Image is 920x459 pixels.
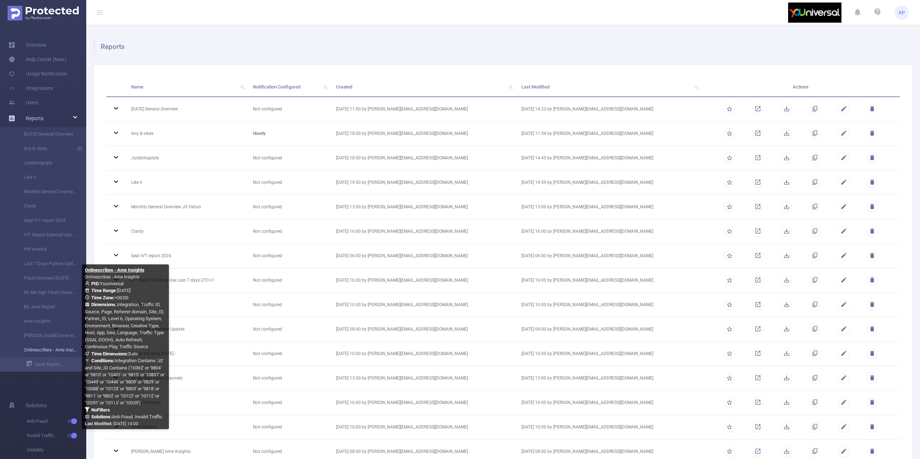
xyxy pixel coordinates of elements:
[126,171,248,195] td: Like it
[516,342,701,366] td: [DATE] 10:00 by [PERSON_NAME][EMAIL_ADDRESS][DOMAIN_NAME]
[14,256,78,271] a: Last 7 Days Partner Update
[14,213,78,228] a: Sept IVT report 2024
[331,317,516,342] td: [DATE] 08:00 by [PERSON_NAME][EMAIL_ADDRESS][DOMAIN_NAME]
[516,97,701,122] td: [DATE] 14:23 by [PERSON_NAME][EMAIL_ADDRESS][DOMAIN_NAME]
[126,97,248,122] td: [DATE] General Overview
[9,38,46,52] a: Overview
[131,84,143,90] span: Name
[331,293,516,317] td: [DATE] 10:00 by [PERSON_NAME][EMAIL_ADDRESS][DOMAIN_NAME]
[238,78,248,96] i: icon: search
[331,97,516,122] td: [DATE] 11:00 by [PERSON_NAME][EMAIL_ADDRESS][DOMAIN_NAME]
[126,293,248,317] td: PM Weekly
[126,244,248,268] td: Sept IVT report 2024
[26,398,47,413] span: Solutions
[85,421,112,426] b: Last Modified:
[248,391,330,415] td: Not configured
[14,242,78,256] a: PM Weekly
[331,342,516,366] td: [DATE] 10:00 by [PERSON_NAME][EMAIL_ADDRESS][DOMAIN_NAME]
[14,314,78,328] a: Ame insights
[516,146,701,171] td: [DATE] 14:45 by [PERSON_NAME][EMAIL_ADDRESS][DOMAIN_NAME]
[516,268,701,293] td: [DATE] 16:00 by [PERSON_NAME][EMAIL_ADDRESS][DOMAIN_NAME]
[248,366,330,391] td: Not configured
[516,391,701,415] td: [DATE] 16:00 by [PERSON_NAME][EMAIL_ADDRESS][DOMAIN_NAME]
[248,268,330,293] td: Not configured
[691,78,701,96] i: icon: search
[14,228,78,242] a: IVT Report External Use Last 7 days UTC+1
[516,219,701,244] td: [DATE] 16:00 by [PERSON_NAME][EMAIL_ADDRESS][DOMAIN_NAME]
[126,366,248,391] td: Sk Me high fraud channels
[253,84,300,90] span: Notification Configured
[93,40,907,54] h1: Reports
[248,219,330,244] td: Not configured
[126,146,248,171] td: Justbringstyle
[516,317,701,342] td: [DATE] 08:00 by [PERSON_NAME][EMAIL_ADDRESS][DOMAIN_NAME]
[248,342,330,366] td: Not configured
[14,185,78,199] a: Monthly General Overview JS Yahoo
[9,81,53,95] a: Integrations
[331,146,516,171] td: [DATE] 18:00 by [PERSON_NAME][EMAIL_ADDRESS][DOMAIN_NAME]
[516,244,701,268] td: [DATE] 06:00 by [PERSON_NAME][EMAIL_ADDRESS][DOMAIN_NAME]
[14,199,78,213] a: Clarity
[793,84,809,90] span: Actions
[85,267,144,273] b: Onlinescribes - Ame Insights
[248,415,330,440] td: Not configured
[9,52,66,67] a: Help Center (New)
[91,288,117,293] b: Time Range:
[91,414,162,419] span: Anti-Fraud, Invalid Traffic
[253,131,266,136] b: hourly
[248,97,330,122] td: Not configured
[516,171,701,195] td: [DATE] 14:59 by [PERSON_NAME][EMAIL_ADDRESS][DOMAIN_NAME]
[516,366,701,391] td: [DATE] 13:00 by [PERSON_NAME][EMAIL_ADDRESS][DOMAIN_NAME]
[14,141,78,156] a: Any & vibes
[516,415,701,440] td: [DATE] 10:00 by [PERSON_NAME][EMAIL_ADDRESS][DOMAIN_NAME]
[248,195,330,219] td: Not configured
[14,328,78,343] a: [PERSON_NAME] Ame Insights
[9,95,38,110] a: Users
[85,302,164,349] span: Integration, Traffic ID, Source, Page, Referrer domain, Site_ID, Partner_ID, Level 6, Operating S...
[331,415,516,440] td: [DATE] 10:00 by [PERSON_NAME][EMAIL_ADDRESS][DOMAIN_NAME]
[248,146,330,171] td: Not configured
[126,391,248,415] td: BS June Report
[26,115,43,121] span: Reports
[91,302,117,307] b: Dimensions :
[248,317,330,342] td: Not configured
[506,78,516,96] i: icon: search
[516,293,701,317] td: [DATE] 10:00 by [PERSON_NAME][EMAIL_ADDRESS][DOMAIN_NAME]
[331,268,516,293] td: [DATE] 16:00 by [PERSON_NAME][EMAIL_ADDRESS][DOMAIN_NAME]
[26,111,43,126] a: Reports
[516,122,701,146] td: [DATE] 11:54 by [PERSON_NAME][EMAIL_ADDRESS][DOMAIN_NAME]
[14,170,78,185] a: Like it
[14,300,78,314] a: BS June Report
[91,414,112,419] b: Solutions :
[14,127,78,141] a: [DATE] General Overview
[8,6,79,21] img: Protected Media
[27,414,86,428] span: Anti-Fraud
[91,295,115,300] b: Time Zone:
[91,358,115,363] b: Conditions :
[91,407,110,413] b: No Filters
[331,171,516,195] td: [DATE] 19:00 by [PERSON_NAME][EMAIL_ADDRESS][DOMAIN_NAME]
[14,285,78,300] a: Sk Me high fraud channels
[85,421,138,426] span: [DATE] 14:00
[126,342,248,366] td: Fraud Increase [DATE] -
[126,195,248,219] td: Monthly General Overview JS Yahoo
[27,357,86,372] a: Save Report...
[9,67,67,81] a: Usage Notification
[85,274,139,280] span: Onlinescribes - Ame Insights
[126,268,248,293] td: IVT Report External Use Last 7 days UTC+1
[321,78,331,96] i: icon: search
[898,5,905,20] span: AP
[126,415,248,440] td: Ame insights
[331,391,516,415] td: [DATE] 16:00 by [PERSON_NAME][EMAIL_ADDRESS][DOMAIN_NAME]
[27,443,86,457] span: Visibility
[331,195,516,219] td: [DATE] 13:00 by [PERSON_NAME][EMAIL_ADDRESS][DOMAIN_NAME]
[14,271,78,285] a: Fraud Increase [DATE] -
[248,171,330,195] td: Not configured
[331,366,516,391] td: [DATE] 13:00 by [PERSON_NAME][EMAIL_ADDRESS][DOMAIN_NAME]
[331,244,516,268] td: [DATE] 06:00 by [PERSON_NAME][EMAIL_ADDRESS][DOMAIN_NAME]
[248,244,330,268] td: Not configured
[521,84,549,90] span: Last Modified
[126,219,248,244] td: Clarity
[91,281,100,286] b: PID:
[14,156,78,170] a: Justbringstyle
